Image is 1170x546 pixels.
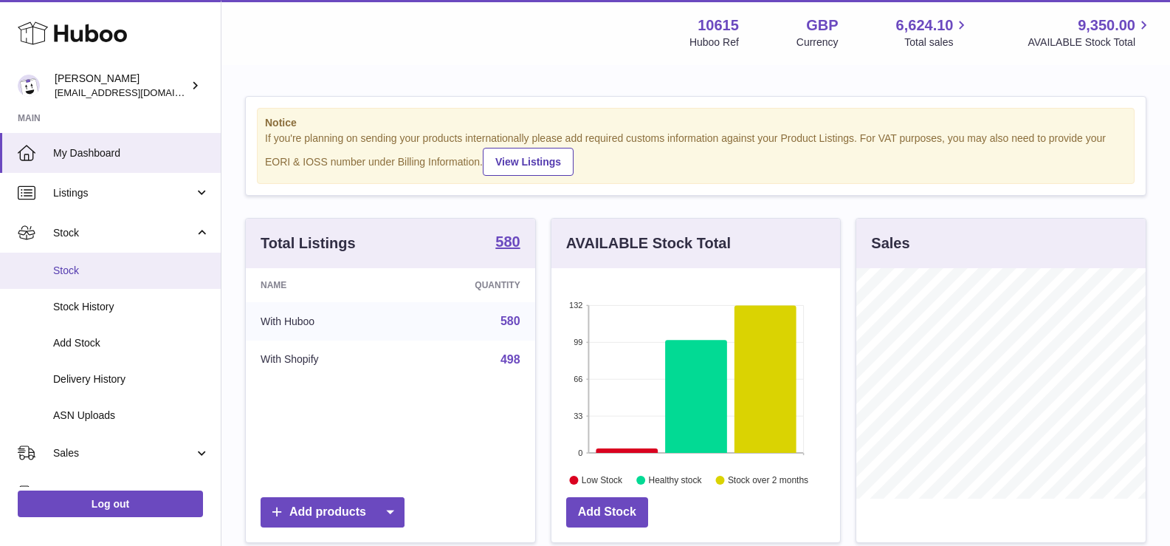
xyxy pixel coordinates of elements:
[896,16,971,50] a: 6,624.10 Total sales
[261,233,356,253] h3: Total Listings
[1078,16,1135,35] span: 9,350.00
[246,302,402,341] td: With Huboo
[483,148,574,176] a: View Listings
[728,475,808,485] text: Stock over 2 months
[500,353,520,366] a: 498
[402,268,534,302] th: Quantity
[53,486,194,500] span: Orders
[500,315,520,327] a: 580
[53,264,210,278] span: Stock
[904,35,970,50] span: Total sales
[806,16,838,35] strong: GBP
[53,372,210,386] span: Delivery History
[569,301,582,310] text: 132
[265,116,1126,130] strong: Notice
[55,86,217,98] span: [EMAIL_ADDRESS][DOMAIN_NAME]
[53,146,210,160] span: My Dashboard
[495,234,520,249] strong: 580
[1028,16,1152,50] a: 9,350.00 AVAILABLE Stock Total
[871,233,909,253] h3: Sales
[574,338,582,347] text: 99
[18,491,203,517] a: Log out
[246,341,402,379] td: With Shopify
[53,446,194,460] span: Sales
[648,475,702,485] text: Healthy stock
[566,497,648,528] a: Add Stock
[53,336,210,350] span: Add Stock
[796,35,839,50] div: Currency
[261,497,405,528] a: Add products
[53,300,210,314] span: Stock History
[582,475,623,485] text: Low Stock
[574,375,582,383] text: 66
[689,35,739,50] div: Huboo Ref
[55,72,187,100] div: [PERSON_NAME]
[265,132,1126,176] div: If you're planning on sending your products internationally please add required customs informati...
[246,268,402,302] th: Name
[574,412,582,420] text: 33
[578,448,582,457] text: 0
[53,409,210,423] span: ASN Uploads
[53,226,194,240] span: Stock
[896,16,954,35] span: 6,624.10
[698,16,739,35] strong: 10615
[18,75,40,97] img: fulfillment@fable.com
[566,233,731,253] h3: AVAILABLE Stock Total
[1028,35,1152,50] span: AVAILABLE Stock Total
[495,234,520,252] a: 580
[53,186,194,200] span: Listings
